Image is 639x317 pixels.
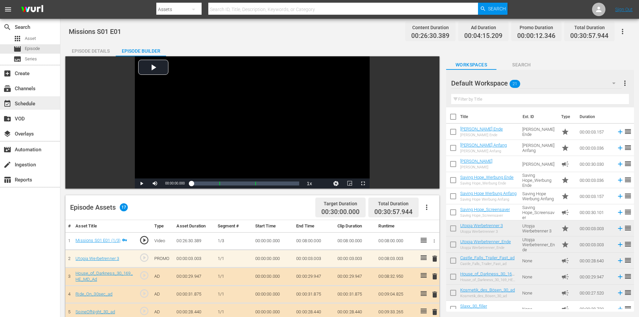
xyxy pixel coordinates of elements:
[65,43,116,56] button: Episode Details
[478,3,508,15] button: Search
[520,220,558,236] td: Utopja Werbetrenner 3
[25,45,40,52] span: Episode
[464,32,502,40] span: 00:04:15.209
[624,224,632,232] span: reorder
[152,267,174,285] td: AD
[520,156,558,172] td: [PERSON_NAME]
[460,126,503,131] a: [PERSON_NAME] Ende
[431,254,439,263] button: delete
[335,250,376,268] td: 00:00:03.003
[13,35,21,43] span: Asset
[3,115,11,123] span: VOD
[174,232,215,250] td: 00:26:30.389
[253,250,294,268] td: 00:00:00.000
[376,232,417,250] td: 00:08:00.000
[617,128,624,136] svg: Add to Episode
[460,107,519,126] th: Title
[3,23,11,31] span: Search
[624,256,632,264] span: reorder
[3,100,11,108] span: Schedule
[520,172,558,188] td: Saving Hope_Werbung Ende
[577,172,614,188] td: 00:00:03.036
[431,290,439,299] span: delete
[294,285,335,303] td: 00:00:31.875
[174,250,215,268] td: 00:00:03.003
[624,305,632,313] span: reorder
[3,85,11,93] span: Channels
[376,220,417,232] th: Runtime
[335,267,376,285] td: 00:00:29.947
[577,285,614,301] td: 00:00:27.520
[65,220,73,232] th: #
[496,61,547,69] span: Search
[139,270,149,280] span: play_circle_outline
[431,272,439,281] button: delete
[460,304,487,309] a: Slaxx_30_filler
[152,250,174,268] td: PROMO
[75,256,119,261] a: Utopja Werbetrenner 3
[446,61,496,69] span: Workspaces
[3,146,11,154] span: Automation
[520,269,558,285] td: None
[215,267,252,285] td: 1/1
[519,107,557,126] th: Ext. ID
[577,253,614,269] td: 00:00:28.640
[174,220,215,232] th: Asset Duration
[570,23,608,32] div: Total Duration
[624,176,632,184] span: reorder
[577,156,614,172] td: 00:00:30.030
[460,133,503,137] div: [PERSON_NAME] Ende
[152,232,174,250] td: Video
[3,176,11,184] span: Reports
[65,285,73,303] td: 4
[192,181,300,186] div: Progress Bar
[520,285,558,301] td: None
[65,232,73,250] td: 1
[451,74,622,93] div: Default Workspace
[174,285,215,303] td: 00:00:31.875
[624,160,632,168] span: reorder
[460,175,514,180] a: Saving Hope_Werbung Ende
[69,28,121,36] span: Missions S01 E01
[615,7,633,12] a: Sign Out
[621,75,629,91] button: more_vert
[75,271,132,282] a: House_of_Darkness_30_169_HE_MD_Ad
[70,203,128,211] div: Episode Assets
[460,229,503,234] div: Utopja Werbetrenner 3
[561,192,569,200] span: Promo
[577,301,614,317] td: 00:00:28.720
[561,160,569,168] span: Ad
[460,255,515,260] a: Castle_Falls_Trailer_Fast_ad
[624,272,632,280] span: reorder
[13,55,21,63] span: Series
[561,305,569,313] span: Ad
[460,159,492,164] a: [PERSON_NAME]
[517,32,555,40] span: 00:00:12.346
[152,220,174,232] th: Type
[577,124,614,140] td: 00:00:03.157
[460,246,511,250] div: Utopja Werbetrenner_Ende
[520,301,558,317] td: None
[460,181,514,186] div: Saving Hope_Werbung Ende
[25,35,36,42] span: Asset
[460,271,516,281] a: House_of_Darkness_30_169_HE_MD_Ad
[253,220,294,232] th: Start Time
[294,232,335,250] td: 00:08:00.000
[460,149,507,153] div: [PERSON_NAME] Anfang
[624,144,632,152] span: reorder
[520,236,558,253] td: Utopja Werbetrenner_Ende
[460,191,517,196] a: Saving Hope Werbung Anfang
[617,273,624,280] svg: Add to Episode
[13,45,21,53] span: Episode
[3,161,11,169] span: Ingestion
[120,203,128,211] span: 17
[617,193,624,200] svg: Add to Episode
[460,197,517,202] div: Saving Hope Werbung Anfang
[617,209,624,216] svg: Add to Episode
[617,225,624,232] svg: Add to Episode
[577,204,614,220] td: 00:00:30.101
[577,140,614,156] td: 00:00:03.036
[561,224,569,232] span: Promo
[561,176,569,184] span: Promo
[431,255,439,263] span: delete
